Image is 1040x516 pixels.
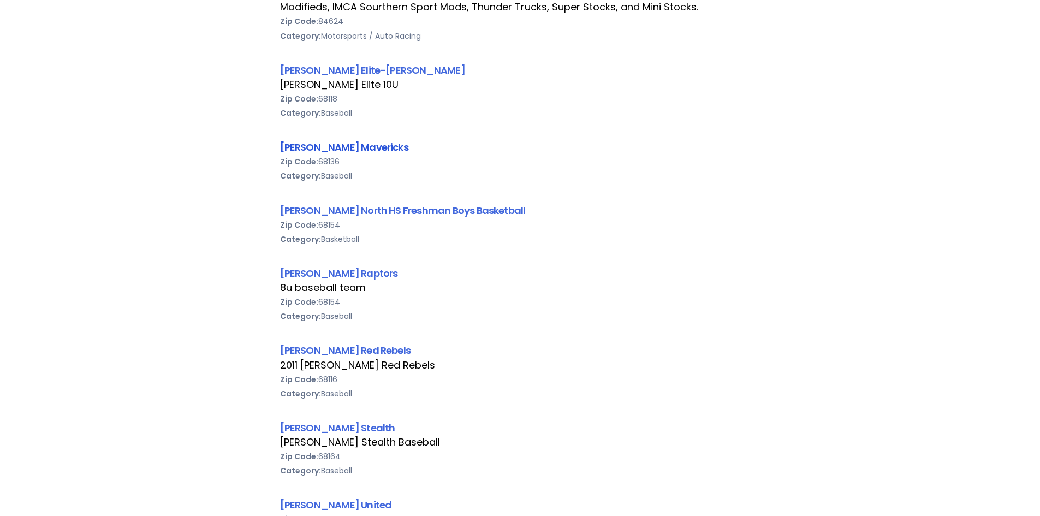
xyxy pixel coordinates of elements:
b: Category: [280,311,321,322]
div: [PERSON_NAME] North HS Freshman Boys Basketball [280,203,760,218]
div: [PERSON_NAME] Stealth Baseball [280,435,760,449]
div: 68154 [280,295,760,309]
b: Zip Code: [280,451,318,462]
div: [PERSON_NAME] United [280,497,760,512]
div: 68116 [280,372,760,387]
b: Zip Code: [280,296,318,307]
div: Baseball [280,387,760,401]
div: Baseball [280,169,760,183]
div: Baseball [280,309,760,323]
div: [PERSON_NAME] Elite 10U [280,78,760,92]
div: [PERSON_NAME] Elite-[PERSON_NAME] [280,63,760,78]
a: [PERSON_NAME] United [280,498,392,512]
a: [PERSON_NAME] Raptors [280,266,398,280]
b: Zip Code: [280,16,318,27]
a: [PERSON_NAME] Stealth [280,421,395,435]
div: Basketball [280,232,760,246]
b: Zip Code: [280,220,318,230]
div: Baseball [280,464,760,478]
b: Zip Code: [280,156,318,167]
div: [PERSON_NAME] Red Rebels [280,343,760,358]
div: Baseball [280,106,760,120]
div: [PERSON_NAME] Mavericks [280,140,760,155]
b: Category: [280,31,321,41]
b: Category: [280,388,321,399]
b: Zip Code: [280,374,318,385]
a: [PERSON_NAME] Mavericks [280,140,408,154]
b: Category: [280,108,321,118]
div: [PERSON_NAME] Raptors [280,266,760,281]
a: [PERSON_NAME] Red Rebels [280,343,411,357]
div: 68136 [280,155,760,169]
div: 68118 [280,92,760,106]
b: Zip Code: [280,93,318,104]
div: Motorsports / Auto Racing [280,29,760,43]
div: 2011 [PERSON_NAME] Red Rebels [280,358,760,372]
div: 68164 [280,449,760,464]
b: Category: [280,170,321,181]
b: Category: [280,234,321,245]
div: 8u baseball team [280,281,760,295]
a: [PERSON_NAME] Elite-[PERSON_NAME] [280,63,465,77]
div: [PERSON_NAME] Stealth [280,420,760,435]
b: Category: [280,465,321,476]
div: 84624 [280,14,760,28]
div: 68154 [280,218,760,232]
a: [PERSON_NAME] North HS Freshman Boys Basketball [280,204,526,217]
